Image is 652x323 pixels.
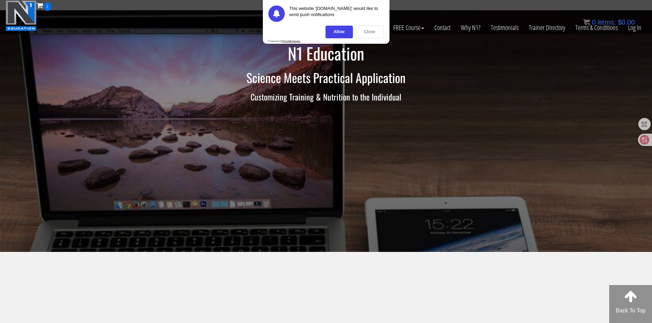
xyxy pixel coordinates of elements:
span: items: [598,18,616,26]
div: Close [356,26,384,38]
a: Log In [623,11,647,44]
h1: N1 Education [126,44,526,63]
h3: Customizing Training & Nutrition to the Individual [126,92,526,101]
a: Terms & Conditions [570,11,623,44]
div: This website '[DOMAIN_NAME]' would like to send push notifications [289,5,384,22]
a: Trainer Directory [524,11,570,44]
h2: Science Meets Practical Application [126,71,526,84]
a: 0 items: $0.00 [583,18,635,26]
a: 0 [37,1,52,10]
a: FREE Course [388,11,429,44]
strong: PushEngage [283,40,300,43]
img: icon11.png [583,19,590,26]
span: 0 [592,18,596,26]
div: Powered by [268,40,301,43]
div: Allow [325,26,353,38]
span: 0 [43,2,52,11]
bdi: 0.00 [618,18,635,26]
img: n1-education [5,0,37,31]
a: Testimonials [486,11,524,44]
a: Why N1? [456,11,486,44]
span: $ [618,18,622,26]
a: Contact [429,11,456,44]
